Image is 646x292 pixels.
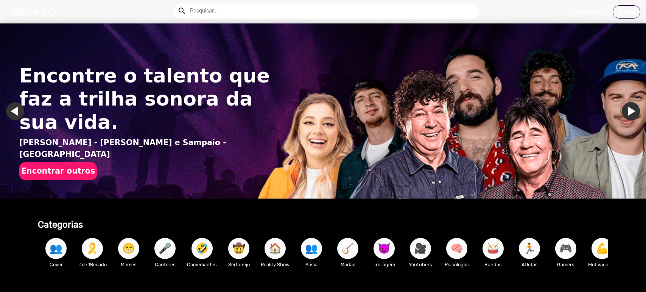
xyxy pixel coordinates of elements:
[151,261,179,268] p: Cantores
[177,6,187,16] mat-icon: Example home icon
[446,238,467,259] button: 🧠
[406,261,435,268] p: Youtubers
[487,238,500,259] span: 🥁
[38,219,83,230] b: Categorias
[551,261,580,268] p: Gamers
[159,238,171,259] span: 🎤
[191,238,213,259] button: 🤣
[114,261,143,268] p: Memes
[370,261,398,268] p: Trollagem
[82,238,103,259] button: 🎗️
[19,64,278,134] h1: Encontre o talento que faz a trilha sonora da sua vida.
[265,238,286,259] button: 🏠
[118,238,139,259] button: 😁
[42,261,70,268] p: Cover
[45,238,67,259] button: 👥
[78,261,107,268] p: Doe 1Recado
[450,238,463,259] span: 🧠
[228,238,249,259] button: 🤠
[305,238,318,259] span: 👥
[378,238,391,259] span: 😈
[86,238,99,259] span: 🎗️
[523,238,536,259] span: 🏃
[50,238,62,259] span: 👥
[515,261,544,268] p: Atletas
[559,238,572,259] span: 🎮
[301,238,322,259] button: 👥
[592,238,613,259] button: 💪
[6,102,24,120] a: Ir para o último slide
[19,137,278,160] p: [PERSON_NAME] - [PERSON_NAME] e Sampaio - [GEOGRAPHIC_DATA]
[519,238,540,259] button: 🏃
[588,261,616,268] p: Motivacional
[187,261,217,268] p: Comediantes
[622,102,640,120] a: Ir para o próximo slide
[19,162,97,180] button: Encontrar outros
[184,3,479,19] input: Pesquisar...
[297,261,326,268] p: Sósia
[410,238,431,259] button: 🎥
[154,238,176,259] button: 🎤
[337,238,358,259] button: 🪕
[122,238,135,259] span: 😁
[261,261,290,268] p: Reality Show
[571,8,607,15] u: Cadastre-se
[333,261,362,268] p: Modão
[269,238,282,259] span: 🏠
[613,5,640,19] a: Entrar
[479,261,507,268] p: Bandas
[414,238,427,259] span: 🎥
[232,238,245,259] span: 🤠
[196,238,209,259] span: 🤣
[555,238,576,259] button: 🎮
[374,238,395,259] button: 😈
[341,238,354,259] span: 🪕
[596,238,609,259] span: 💪
[175,4,188,17] button: Example home icon
[442,261,471,268] p: Psicólogos
[483,238,504,259] button: 🥁
[224,261,253,268] p: Sertanejo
